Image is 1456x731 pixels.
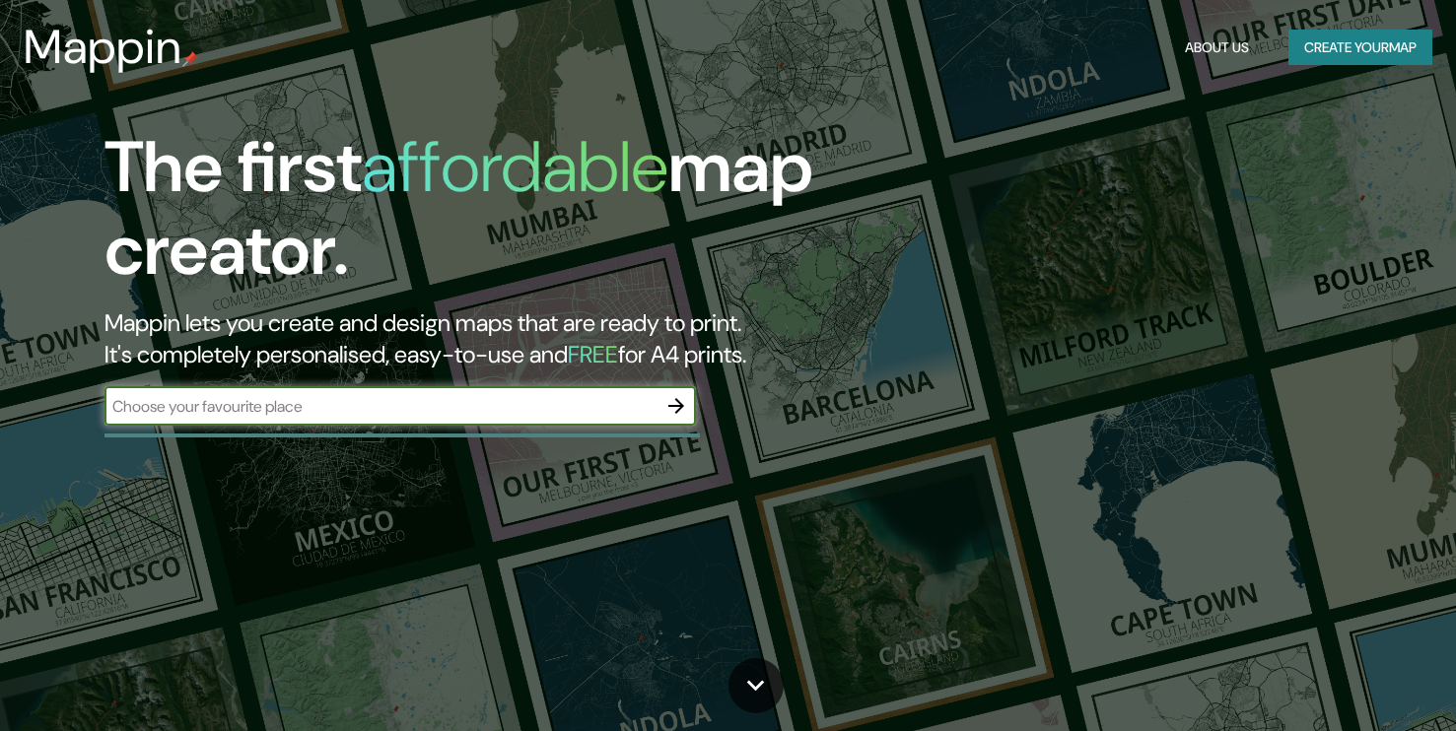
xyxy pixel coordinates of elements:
button: Create yourmap [1288,30,1432,66]
img: mappin-pin [182,51,198,67]
h1: The first map creator. [104,126,833,307]
input: Choose your favourite place [104,395,657,418]
h5: FREE [568,339,618,369]
button: About Us [1177,30,1257,66]
h1: affordable [362,121,668,213]
h3: Mappin [24,20,182,75]
h2: Mappin lets you create and design maps that are ready to print. It's completely personalised, eas... [104,307,833,370]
